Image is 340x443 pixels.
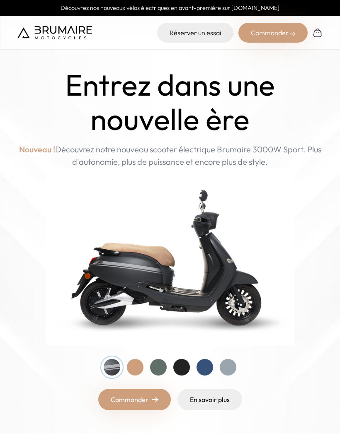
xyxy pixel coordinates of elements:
[152,397,158,402] img: right-arrow.png
[13,68,327,137] h1: Entrez dans une nouvelle ère
[157,23,233,43] a: Réserver un essai
[238,23,308,43] div: Commander
[290,31,295,36] img: right-arrow-2.png
[13,143,327,168] p: Découvrez notre nouveau scooter électrique Brumaire 3000W Sport. Plus d'autonomie, plus de puissa...
[98,389,171,410] a: Commander
[313,28,323,38] img: Panier
[17,26,92,39] img: Brumaire Motocycles
[19,143,55,156] span: Nouveau !
[177,389,242,410] a: En savoir plus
